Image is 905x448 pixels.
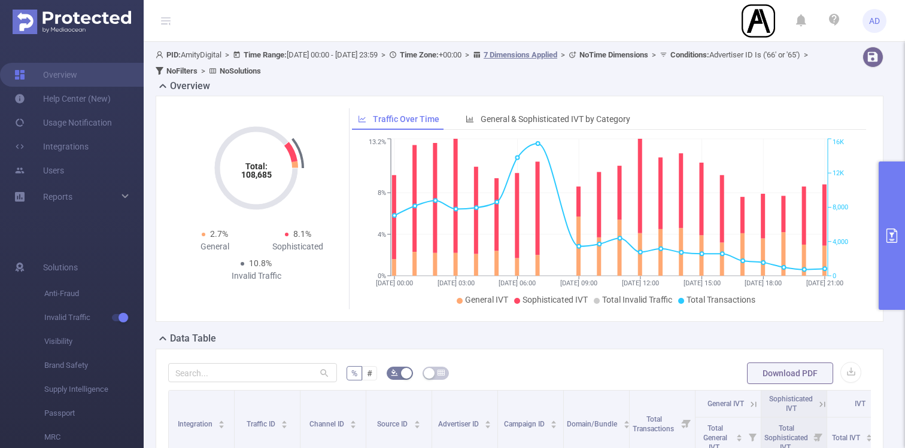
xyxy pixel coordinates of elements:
[560,279,597,287] tspan: [DATE] 09:00
[249,258,272,268] span: 10.8%
[350,423,357,427] i: icon: caret-down
[44,282,144,306] span: Anti-Fraud
[623,419,630,422] i: icon: caret-up
[166,50,181,59] b: PID:
[833,169,844,177] tspan: 12K
[481,114,630,124] span: General & Sophisticated IVT by Category
[648,50,660,59] span: >
[44,401,144,425] span: Passport
[367,368,372,378] span: #
[769,395,813,413] span: Sophisticated IVT
[43,255,78,279] span: Solutions
[378,231,386,239] tspan: 4%
[747,362,833,384] button: Download PDF
[567,420,619,428] span: Domain/Bundle
[218,419,225,422] i: icon: caret-up
[198,66,209,75] span: >
[466,115,474,123] i: icon: bar-chart
[623,419,630,426] div: Sort
[485,419,491,422] i: icon: caret-up
[414,419,420,422] i: icon: caret-up
[736,437,743,440] i: icon: caret-down
[865,432,873,440] div: Sort
[866,432,873,436] i: icon: caret-up
[504,420,546,428] span: Campaign ID
[14,111,112,135] a: Usage Notification
[215,270,298,282] div: Invalid Traffic
[855,400,865,408] span: IVT
[670,50,800,59] span: Advertiser ID Is ('66' or '65')
[170,331,216,346] h2: Data Table
[218,423,225,427] i: icon: caret-down
[866,437,873,440] i: icon: caret-down
[437,279,474,287] tspan: [DATE] 03:00
[736,432,743,436] i: icon: caret-up
[170,79,210,93] h2: Overview
[378,50,389,59] span: >
[869,9,880,33] span: AD
[438,369,445,376] i: icon: table
[484,50,557,59] u: 7 Dimensions Applied
[281,419,288,426] div: Sort
[833,238,848,246] tspan: 4,000
[156,50,812,75] span: AmityDigital [DATE] 00:00 - [DATE] 23:59 +00:00
[218,419,225,426] div: Sort
[633,415,676,433] span: Total Transactions
[14,63,77,87] a: Overview
[281,419,288,422] i: icon: caret-up
[579,50,648,59] b: No Time Dimensions
[806,279,843,287] tspan: [DATE] 21:00
[736,432,743,440] div: Sort
[247,420,277,428] span: Traffic ID
[376,279,413,287] tspan: [DATE] 00:00
[309,420,346,428] span: Channel ID
[499,279,536,287] tspan: [DATE] 06:00
[377,420,409,428] span: Source ID
[745,279,782,287] tspan: [DATE] 18:00
[14,135,89,159] a: Integrations
[281,423,288,427] i: icon: caret-down
[621,279,658,287] tspan: [DATE] 12:00
[358,115,366,123] i: icon: line-chart
[550,419,557,426] div: Sort
[44,353,144,377] span: Brand Safety
[800,50,812,59] span: >
[623,423,630,427] i: icon: caret-down
[465,295,508,304] span: General IVT
[378,189,386,197] tspan: 8%
[551,419,557,422] i: icon: caret-up
[832,434,862,442] span: Total IVT
[687,295,755,304] span: Total Transactions
[210,229,228,239] span: 2.7%
[551,423,557,427] i: icon: caret-down
[833,272,836,280] tspan: 0
[833,204,848,212] tspan: 8,000
[414,419,421,426] div: Sort
[221,50,233,59] span: >
[168,363,337,382] input: Search...
[833,139,844,147] tspan: 16K
[350,419,357,422] i: icon: caret-up
[166,66,198,75] b: No Filters
[44,377,144,401] span: Supply Intelligence
[484,419,491,426] div: Sort
[414,423,420,427] i: icon: caret-down
[173,240,256,253] div: General
[156,51,166,59] i: icon: user
[707,400,744,408] span: General IVT
[293,229,311,239] span: 8.1%
[244,50,287,59] b: Time Range:
[43,185,72,209] a: Reports
[13,10,131,34] img: Protected Media
[369,139,386,147] tspan: 13.2%
[245,161,268,171] tspan: Total:
[44,330,144,353] span: Visibility
[350,419,357,426] div: Sort
[400,50,439,59] b: Time Zone:
[241,170,272,179] tspan: 108,685
[43,192,72,202] span: Reports
[373,114,439,124] span: Traffic Over Time
[438,420,481,428] span: Advertiser ID
[557,50,569,59] span: >
[485,423,491,427] i: icon: caret-down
